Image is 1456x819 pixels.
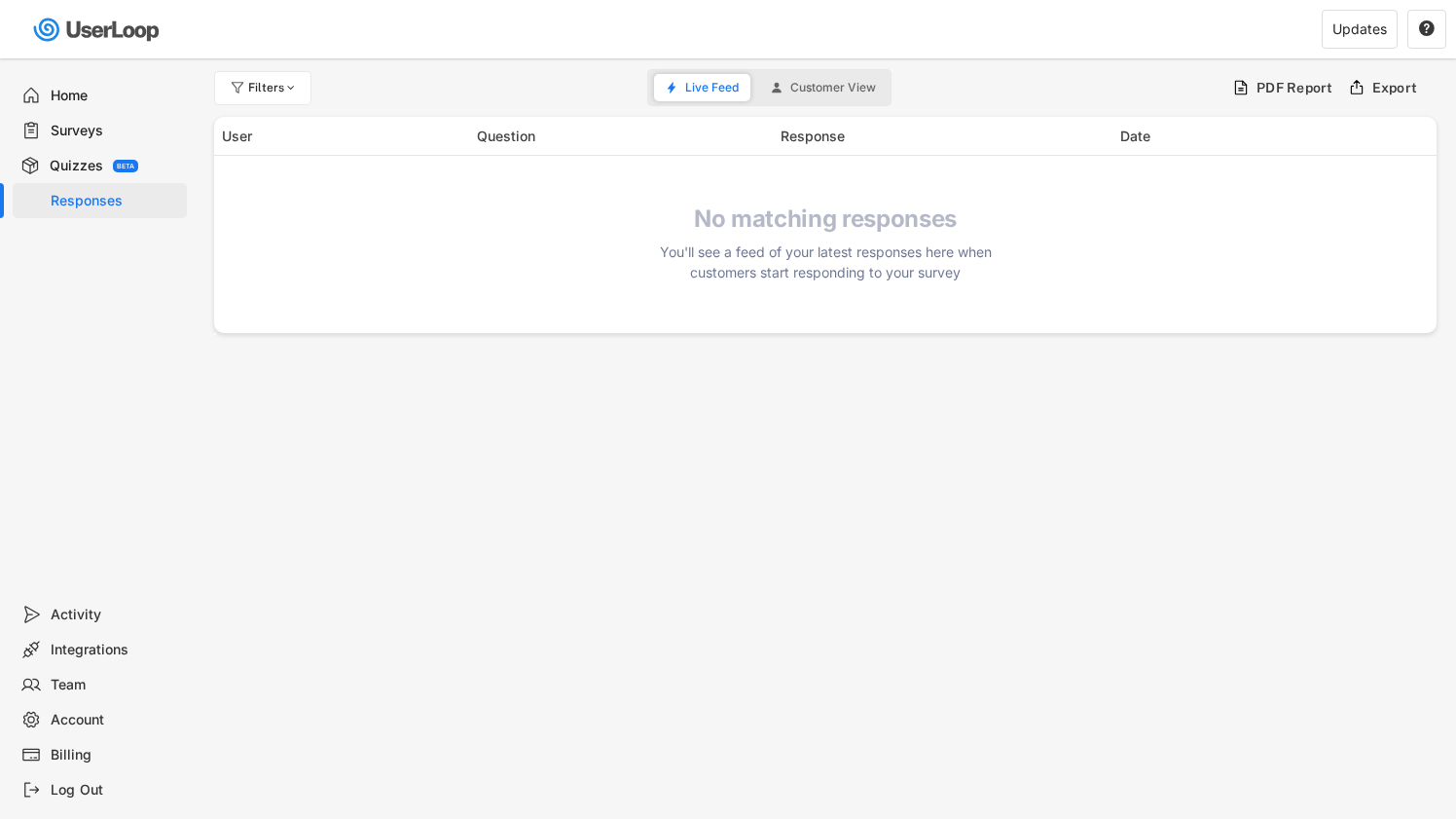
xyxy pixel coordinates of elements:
[51,746,179,764] div: Billing
[248,82,299,93] div: Filters
[790,82,876,93] span: Customer View
[51,641,179,659] div: Integrations
[51,711,179,729] div: Account
[1418,20,1436,38] button: 
[477,126,769,146] div: Question
[51,192,179,210] div: Responses
[50,157,103,175] div: Quizzes
[1419,19,1435,37] text: 
[650,242,1001,282] div: You'll see a feed of your latest responses here when customers start responding to your survey
[29,10,166,50] img: userloop-logo-01.svg
[1256,79,1333,96] div: PDF Report
[222,126,465,146] div: User
[650,205,1001,234] h4: No matching responses
[51,676,179,694] div: Team
[685,82,739,93] span: Live Feed
[51,122,179,140] div: Surveys
[1332,22,1387,36] div: Updates
[654,74,750,101] button: Live Feed
[51,606,179,624] div: Activity
[51,781,179,800] div: Log Out
[51,87,179,105] div: Home
[1120,126,1429,146] div: Date
[117,163,134,169] div: BETA
[781,126,1109,146] div: Response
[1372,79,1418,96] div: Export
[759,74,888,101] button: Customer View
